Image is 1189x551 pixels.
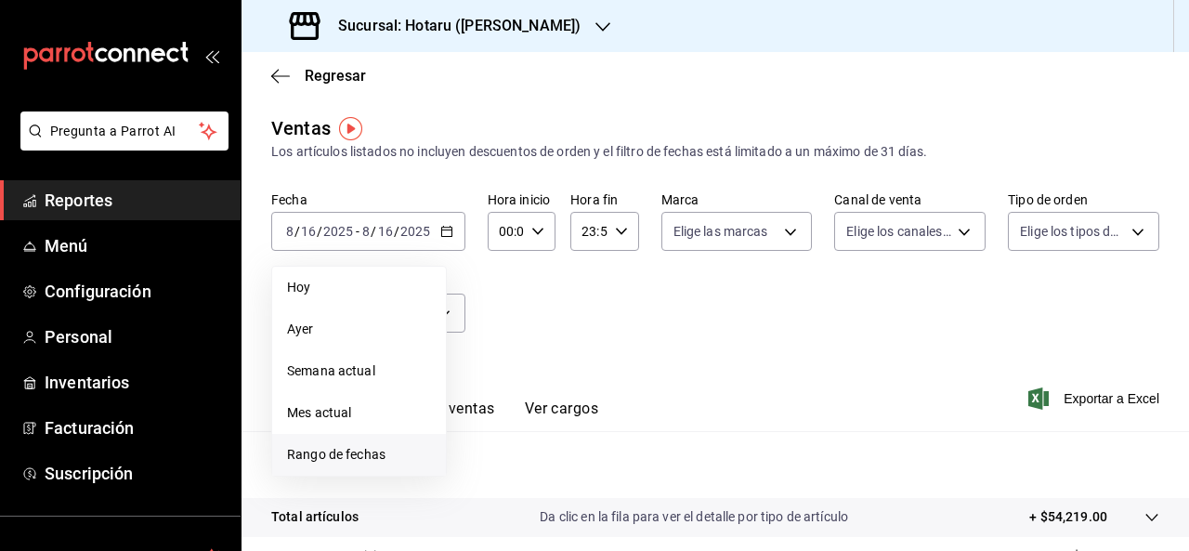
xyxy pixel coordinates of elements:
[1020,222,1125,241] span: Elige los tipos de orden
[1032,387,1159,410] button: Exportar a Excel
[271,114,331,142] div: Ventas
[834,193,986,206] label: Canal de venta
[271,193,465,206] label: Fecha
[294,224,300,239] span: /
[323,15,581,37] h3: Sucursal: Hotaru ([PERSON_NAME])
[271,67,366,85] button: Regresar
[1029,507,1107,527] p: + $54,219.00
[525,400,599,431] button: Ver cargos
[204,48,219,63] button: open_drawer_menu
[287,320,431,339] span: Ayer
[271,507,359,527] p: Total artículos
[13,135,229,154] a: Pregunta a Parrot AI
[361,224,371,239] input: --
[45,188,226,213] span: Reportes
[570,193,638,206] label: Hora fin
[301,400,598,431] div: navigation tabs
[45,233,226,258] span: Menú
[45,324,226,349] span: Personal
[846,222,951,241] span: Elige los canales de venta
[20,112,229,151] button: Pregunta a Parrot AI
[50,122,200,141] span: Pregunta a Parrot AI
[394,224,399,239] span: /
[673,222,768,241] span: Elige las marcas
[488,193,555,206] label: Hora inicio
[45,370,226,395] span: Inventarios
[287,278,431,297] span: Hoy
[377,224,394,239] input: --
[371,224,376,239] span: /
[45,279,226,304] span: Configuración
[339,117,362,140] img: Tooltip marker
[287,403,431,423] span: Mes actual
[45,415,226,440] span: Facturación
[1008,193,1159,206] label: Tipo de orden
[305,67,366,85] span: Regresar
[285,224,294,239] input: --
[399,224,431,239] input: ----
[422,400,495,431] button: Ver ventas
[356,224,359,239] span: -
[271,453,1159,476] p: Resumen
[287,445,431,465] span: Rango de fechas
[317,224,322,239] span: /
[322,224,354,239] input: ----
[661,193,813,206] label: Marca
[45,461,226,486] span: Suscripción
[271,142,1159,162] div: Los artículos listados no incluyen descuentos de orden y el filtro de fechas está limitado a un m...
[287,361,431,381] span: Semana actual
[300,224,317,239] input: --
[540,507,848,527] p: Da clic en la fila para ver el detalle por tipo de artículo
